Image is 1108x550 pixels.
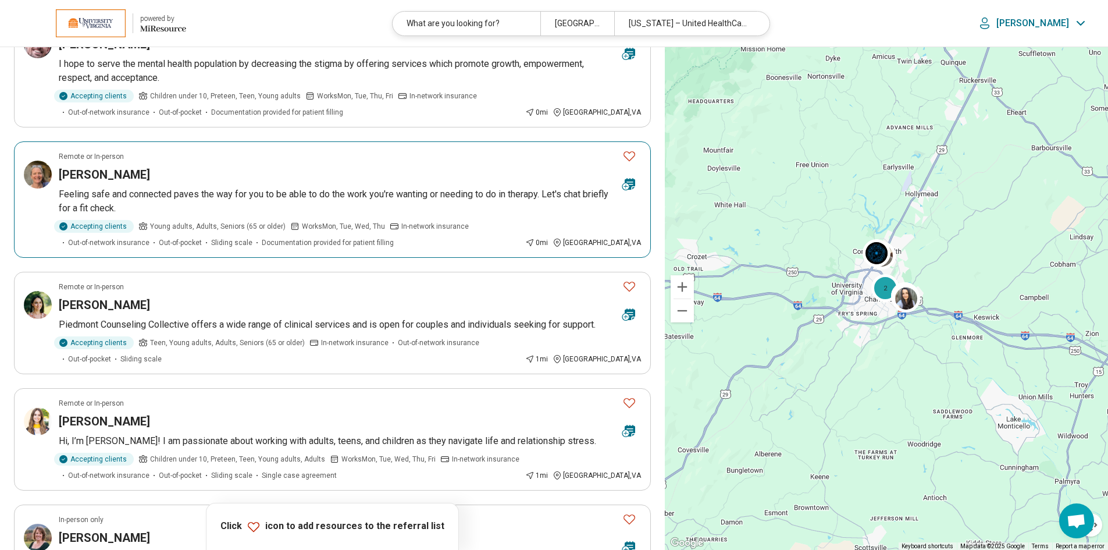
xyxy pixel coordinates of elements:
span: In-network insurance [452,454,519,464]
div: [GEOGRAPHIC_DATA], [GEOGRAPHIC_DATA] [540,12,614,36]
div: [GEOGRAPHIC_DATA] , VA [553,107,641,118]
span: Out-of-network insurance [68,470,149,481]
span: Documentation provided for patient filling [262,237,394,248]
img: University of Virginia [56,9,126,37]
span: Single case agreement [262,470,337,481]
button: Favorite [618,275,641,299]
span: Children under 10, Preteen, Teen, Young adults [150,91,301,101]
button: Favorite [618,144,641,168]
span: Works Mon, Tue, Wed, Thu [302,221,385,232]
span: Out-of-pocket [159,237,202,248]
span: Out-of-pocket [159,107,202,118]
a: Terms (opens in new tab) [1032,543,1049,549]
p: Remote or In-person [59,151,124,162]
span: In-network insurance [321,338,389,348]
span: In-network insurance [409,91,477,101]
span: Out-of-network insurance [398,338,479,348]
h3: [PERSON_NAME] [59,297,150,313]
span: Children under 10, Preteen, Teen, Young adults, Adults [150,454,325,464]
span: Map data ©2025 Google [960,543,1025,549]
p: Click icon to add resources to the referral list [220,520,444,534]
div: [GEOGRAPHIC_DATA] , VA [553,470,641,481]
div: 0 mi [525,107,548,118]
div: What are you looking for? [393,12,540,36]
button: Zoom in [671,275,694,299]
span: Out-of-pocket [68,354,111,364]
span: Documentation provided for patient filling [211,107,343,118]
span: Sliding scale [211,470,252,481]
div: Accepting clients [54,453,134,466]
div: 1 mi [525,354,548,364]
p: I hope to serve the mental health population by decreasing the stigma by offering services which ... [59,57,641,85]
span: Young adults, Adults, Seniors (65 or older) [150,221,286,232]
span: Sliding scale [120,354,162,364]
div: 0 mi [525,237,548,248]
div: 1 mi [525,470,548,481]
p: [PERSON_NAME] [996,17,1069,29]
a: University of Virginiapowered by [19,9,186,37]
span: In-network insurance [401,221,469,232]
span: Works Mon, Tue, Thu, Fri [317,91,393,101]
h3: [PERSON_NAME] [59,166,150,183]
div: [US_STATE] – United HealthCare Student Resources [614,12,762,36]
p: Hi, I’m [PERSON_NAME]! I am passionate about working with adults, teens, and children as they nav... [59,434,641,448]
h3: [PERSON_NAME] [59,413,150,430]
button: Zoom out [671,299,694,322]
span: Out-of-pocket [159,470,202,481]
button: Favorite [618,508,641,531]
a: Report a map error [1056,543,1105,549]
div: 2 [871,274,899,301]
p: Piedmont Counseling Collective offers a wide range of clinical services and is open for couples a... [59,318,641,332]
div: Accepting clients [54,220,134,233]
div: [GEOGRAPHIC_DATA] , VA [553,354,641,364]
h3: [PERSON_NAME] [59,530,150,546]
span: Out-of-network insurance [68,237,149,248]
p: In-person only [59,514,104,525]
div: [GEOGRAPHIC_DATA] , VA [553,237,641,248]
a: Open chat [1059,503,1094,538]
div: Accepting clients [54,90,134,102]
div: powered by [140,13,186,24]
span: Works Mon, Tue, Wed, Thu, Fri [341,454,436,464]
p: Remote or In-person [59,398,124,409]
span: Sliding scale [211,237,252,248]
span: Teen, Young adults, Adults, Seniors (65 or older) [150,338,305,348]
p: Remote or In-person [59,282,124,292]
button: Favorite [618,391,641,415]
span: Out-of-network insurance [68,107,149,118]
div: Accepting clients [54,336,134,349]
p: Feeling safe and connected paves the way for you to be able to do the work you're wanting or need... [59,187,641,215]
